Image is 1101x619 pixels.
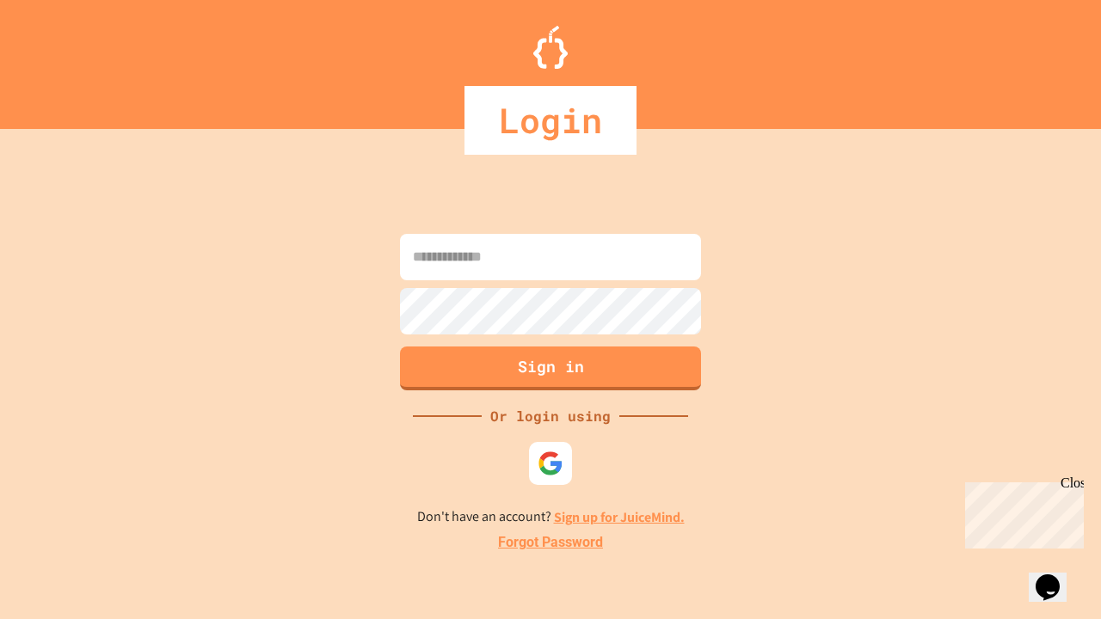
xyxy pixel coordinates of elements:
div: Login [464,86,637,155]
a: Sign up for JuiceMind. [554,508,685,526]
div: Or login using [482,406,619,426]
iframe: chat widget [1029,550,1084,602]
img: Logo.svg [533,26,568,69]
img: google-icon.svg [538,450,563,476]
button: Sign in [400,346,701,390]
iframe: chat widget [958,475,1084,549]
p: Don't have an account? [417,506,685,528]
a: Forgot Password [498,532,603,553]
div: Chat with us now!Close [7,7,119,109]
